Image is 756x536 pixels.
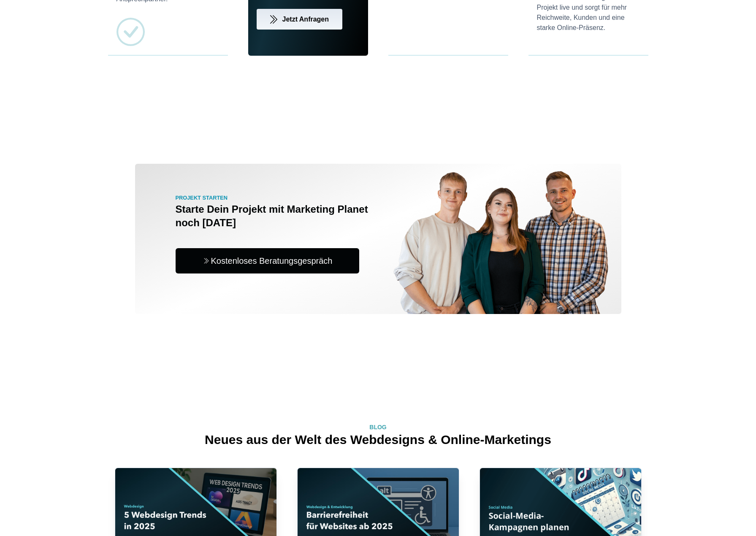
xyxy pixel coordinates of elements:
[176,203,378,240] h6: Starte Dein Projekt mit Marketing Planet noch [DATE]
[176,248,360,273] a: Kostenloses Beratungsgespräch
[115,432,642,447] h4: Neues aus der Welt des Webdesigns & Online-Marketings
[257,9,343,30] a: Jetzt Anfragen
[369,424,386,430] span: Blog
[176,195,228,201] small: Projekt Starten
